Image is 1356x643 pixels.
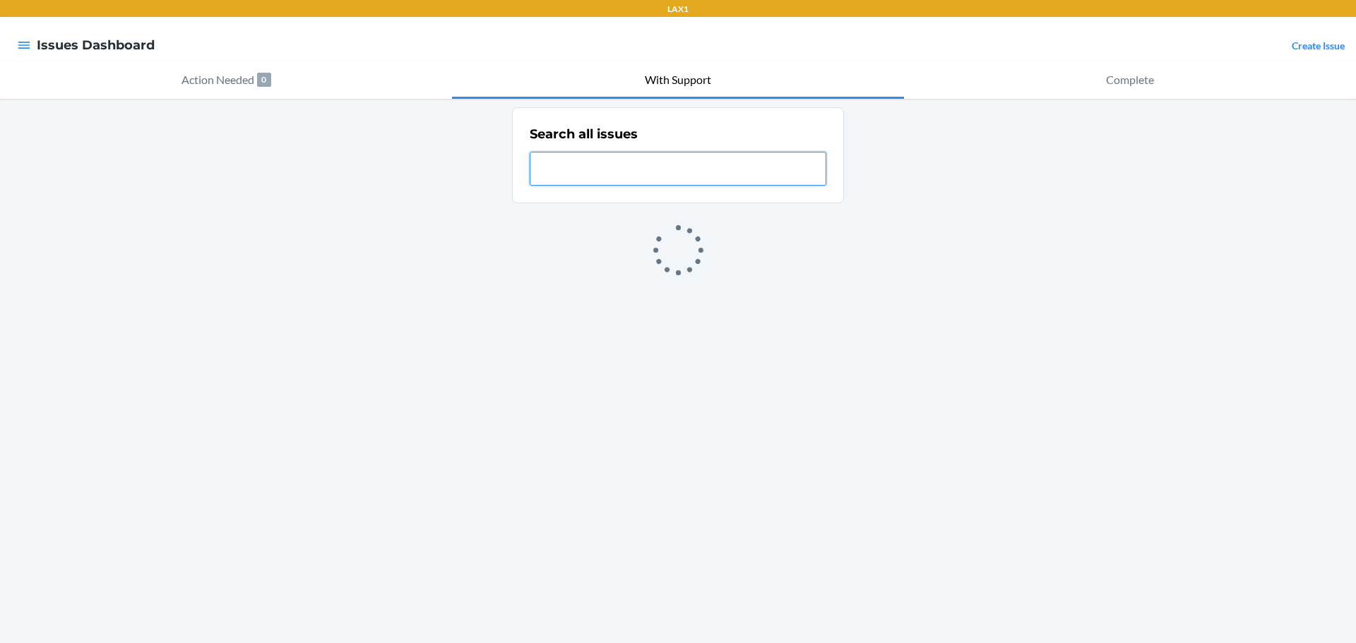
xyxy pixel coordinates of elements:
button: Complete [904,62,1356,99]
p: 0 [257,73,271,87]
h2: Search all issues [530,125,638,143]
p: LAX1 [667,3,689,16]
a: Create Issue [1292,40,1345,52]
h4: Issues Dashboard [37,36,155,54]
p: Action Needed [182,71,254,88]
p: With Support [645,71,711,88]
p: Complete [1106,71,1154,88]
button: With Support [452,62,904,99]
